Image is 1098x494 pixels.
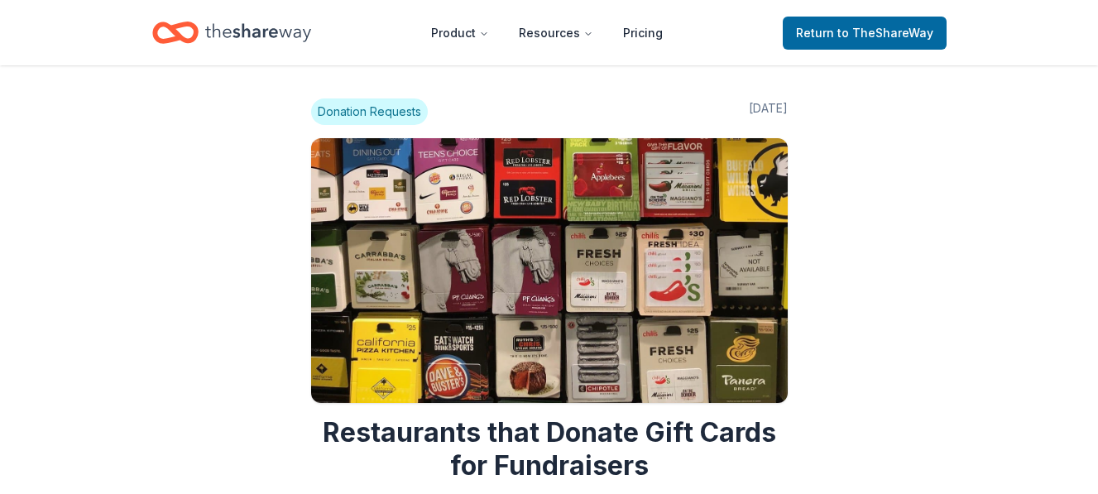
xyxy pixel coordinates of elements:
button: Product [418,17,502,50]
span: Return [796,23,933,43]
a: Home [152,13,311,52]
img: Image for Restaurants that Donate Gift Cards for Fundraisers [311,138,788,403]
a: Returnto TheShareWay [783,17,947,50]
h1: Restaurants that Donate Gift Cards for Fundraisers [311,416,788,482]
span: [DATE] [749,98,788,125]
a: Pricing [610,17,676,50]
nav: Main [418,13,676,52]
button: Resources [506,17,607,50]
span: Donation Requests [311,98,428,125]
span: to TheShareWay [837,26,933,40]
